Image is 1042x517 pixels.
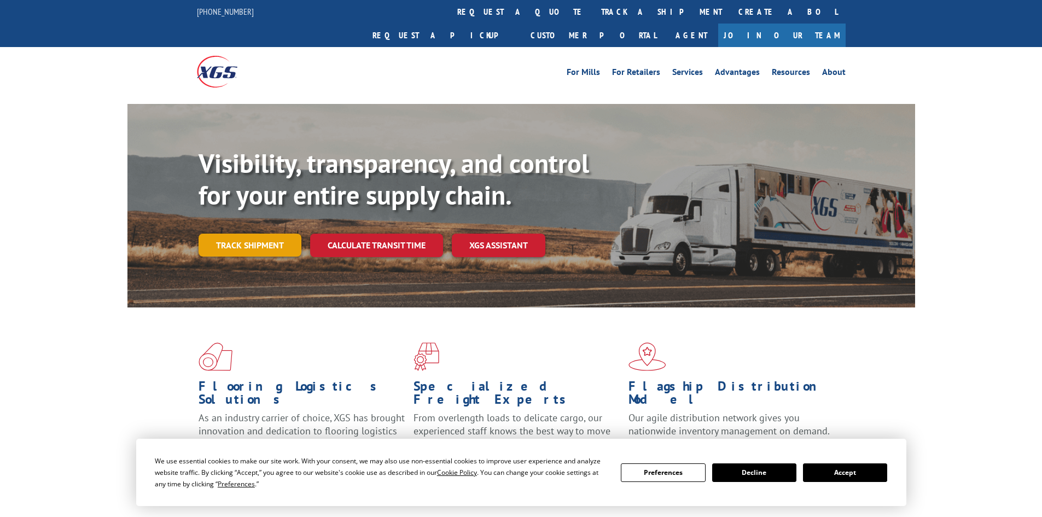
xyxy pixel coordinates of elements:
button: Preferences [621,463,705,482]
img: xgs-icon-flagship-distribution-model-red [628,342,666,371]
a: For Mills [567,68,600,80]
a: For Retailers [612,68,660,80]
a: Services [672,68,703,80]
img: xgs-icon-total-supply-chain-intelligence-red [199,342,232,371]
a: [PHONE_NUMBER] [197,6,254,17]
button: Accept [803,463,887,482]
h1: Flagship Distribution Model [628,380,835,411]
div: Cookie Consent Prompt [136,439,906,506]
a: Track shipment [199,234,301,257]
a: XGS ASSISTANT [452,234,545,257]
a: Customer Portal [522,24,665,47]
span: As an industry carrier of choice, XGS has brought innovation and dedication to flooring logistics... [199,411,405,450]
div: We use essential cookies to make our site work. With your consent, we may also use non-essential ... [155,455,608,490]
span: Cookie Policy [437,468,477,477]
a: Join Our Team [718,24,846,47]
a: Request a pickup [364,24,522,47]
b: Visibility, transparency, and control for your entire supply chain. [199,146,589,212]
button: Decline [712,463,796,482]
h1: Specialized Freight Experts [414,380,620,411]
h1: Flooring Logistics Solutions [199,380,405,411]
a: Resources [772,68,810,80]
a: Agent [665,24,718,47]
p: From overlength loads to delicate cargo, our experienced staff knows the best way to move your fr... [414,411,620,460]
span: Our agile distribution network gives you nationwide inventory management on demand. [628,411,830,437]
a: Calculate transit time [310,234,443,257]
a: Advantages [715,68,760,80]
a: About [822,68,846,80]
img: xgs-icon-focused-on-flooring-red [414,342,439,371]
span: Preferences [218,479,255,489]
